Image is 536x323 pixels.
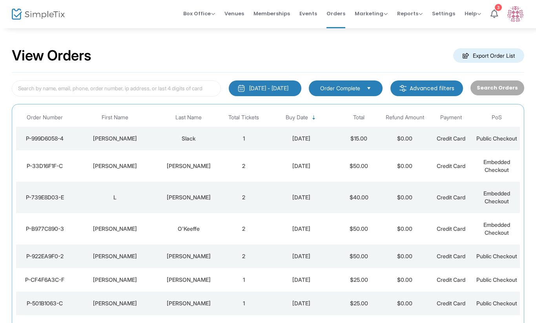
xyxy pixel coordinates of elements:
[249,84,288,92] div: [DATE] - [DATE]
[269,299,334,307] div: 9/24/2025
[18,135,72,142] div: P-999D6058-4
[269,162,334,170] div: 9/25/2025
[76,225,155,233] div: Sara
[159,162,219,170] div: STOESSEL
[382,182,428,213] td: $0.00
[286,114,308,121] span: Buy Date
[437,162,465,169] span: Credit Card
[483,221,510,236] span: Embedded Checkout
[440,114,462,121] span: Payment
[159,299,219,307] div: Flores
[382,108,428,127] th: Refund Amount
[269,276,334,284] div: 9/25/2025
[221,182,267,213] td: 2
[476,300,517,307] span: Public Checkout
[336,292,382,315] td: $25.00
[382,213,428,245] td: $0.00
[18,225,72,233] div: P-B977C890-3
[437,194,465,201] span: Credit Card
[18,193,72,201] div: P-739E8D03-E
[495,4,502,11] div: 3
[336,108,382,127] th: Total
[27,114,63,121] span: Order Number
[355,10,388,17] span: Marketing
[382,292,428,315] td: $0.00
[76,299,155,307] div: Emily
[269,252,334,260] div: 9/25/2025
[221,268,267,292] td: 1
[336,127,382,150] td: $15.00
[382,127,428,150] td: $0.00
[399,84,407,92] img: filter
[336,268,382,292] td: $25.00
[492,114,502,121] span: PoS
[432,4,455,24] span: Settings
[437,300,465,307] span: Credit Card
[476,135,517,142] span: Public Checkout
[453,48,524,63] m-button: Export Order List
[311,115,317,121] span: Sortable
[437,276,465,283] span: Credit Card
[326,4,345,24] span: Orders
[483,190,510,204] span: Embedded Checkout
[269,193,334,201] div: 9/25/2025
[221,127,267,150] td: 1
[221,150,267,182] td: 2
[76,135,155,142] div: Kendra
[159,276,219,284] div: Lewis
[76,252,155,260] div: Leah
[221,108,267,127] th: Total Tickets
[320,84,360,92] span: Order Complete
[269,135,334,142] div: 9/25/2025
[224,4,244,24] span: Venues
[336,182,382,213] td: $40.00
[221,245,267,268] td: 2
[336,245,382,268] td: $50.00
[237,84,245,92] img: monthly
[336,213,382,245] td: $50.00
[159,252,219,260] div: Kreger
[476,253,517,259] span: Public Checkout
[437,135,465,142] span: Credit Card
[397,10,423,17] span: Reports
[437,225,465,232] span: Credit Card
[175,114,202,121] span: Last Name
[382,268,428,292] td: $0.00
[221,292,267,315] td: 1
[390,80,463,96] m-button: Advanced filters
[483,159,510,173] span: Embedded Checkout
[159,225,219,233] div: O'Keeffe
[12,80,221,97] input: Search by name, email, phone, order number, ip address, or last 4 digits of card
[336,150,382,182] td: $50.00
[229,80,301,96] button: [DATE] - [DATE]
[382,150,428,182] td: $0.00
[102,114,128,121] span: First Name
[18,299,72,307] div: P-501B1063-C
[18,252,72,260] div: P-922EA9F0-2
[76,276,155,284] div: Kara
[437,253,465,259] span: Credit Card
[299,4,317,24] span: Events
[183,10,215,17] span: Box Office
[476,276,517,283] span: Public Checkout
[253,4,290,24] span: Memberships
[465,10,481,17] span: Help
[159,135,219,142] div: Slack
[18,162,72,170] div: P-33D16F1F-C
[363,84,374,93] button: Select
[382,245,428,268] td: $0.00
[269,225,334,233] div: 9/25/2025
[159,193,219,201] div: Yarotsky
[221,213,267,245] td: 2
[18,276,72,284] div: P-CF4F6A3C-F
[76,162,155,170] div: KATHERINE
[76,193,155,201] div: L
[12,47,91,64] h2: View Orders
